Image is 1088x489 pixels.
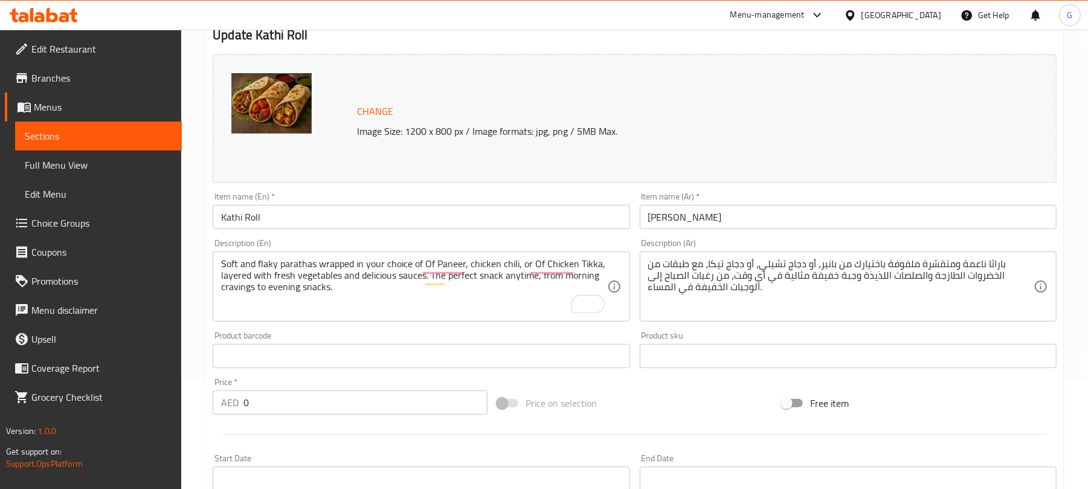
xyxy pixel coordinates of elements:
span: Branches [31,71,172,85]
img: mmw_638921213224638298 [231,73,312,134]
span: Edit Menu [25,187,172,201]
a: Upsell [5,325,182,354]
input: Enter name Ar [640,205,1057,229]
a: Branches [5,63,182,92]
span: Change [357,103,393,120]
textarea: باراثا ناعمة ومتقشرة ملفوفة باختيارك من بانير، أو دجاج تشيلي، أو دجاج تيكا، مع طبقات من الخضروات ... [648,258,1034,316]
input: Enter name En [213,205,629,229]
span: Price on selection [526,396,597,410]
span: Menus [34,100,172,114]
a: Coverage Report [5,354,182,383]
span: Coupons [31,245,172,259]
a: Sections [15,121,182,151]
span: Get support on: [6,444,62,459]
a: Choice Groups [5,209,182,238]
span: Free item [810,396,849,410]
a: Grocery Checklist [5,383,182,412]
a: Edit Menu [15,180,182,209]
button: Change [352,99,398,124]
a: Support.OpsPlatform [6,456,83,471]
span: Choice Groups [31,216,172,230]
div: Menu-management [730,8,805,22]
textarea: To enrich screen reader interactions, please activate Accessibility in Grammarly extension settings [221,258,607,316]
span: 1.0.0 [37,423,56,439]
input: Please enter product sku [640,344,1057,368]
input: Please enter price [243,390,488,415]
input: Please enter product barcode [213,344,629,368]
a: Menus [5,92,182,121]
span: Upsell [31,332,172,346]
p: AED [221,395,239,410]
span: Edit Restaurant [31,42,172,56]
span: Full Menu View [25,158,172,172]
div: [GEOGRAPHIC_DATA] [861,8,941,22]
a: Full Menu View [15,151,182,180]
span: Version: [6,423,36,439]
span: Grocery Checklist [31,390,172,404]
span: G [1067,8,1072,22]
a: Promotions [5,267,182,296]
span: Sections [25,129,172,143]
a: Coupons [5,238,182,267]
p: Image Size: 1200 x 800 px / Image formats: jpg, png / 5MB Max. [352,124,957,138]
span: Promotions [31,274,172,288]
span: Coverage Report [31,361,172,375]
h2: Update Kathi Roll [213,26,1057,44]
a: Menu disclaimer [5,296,182,325]
a: Edit Restaurant [5,34,182,63]
span: Menu disclaimer [31,303,172,317]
